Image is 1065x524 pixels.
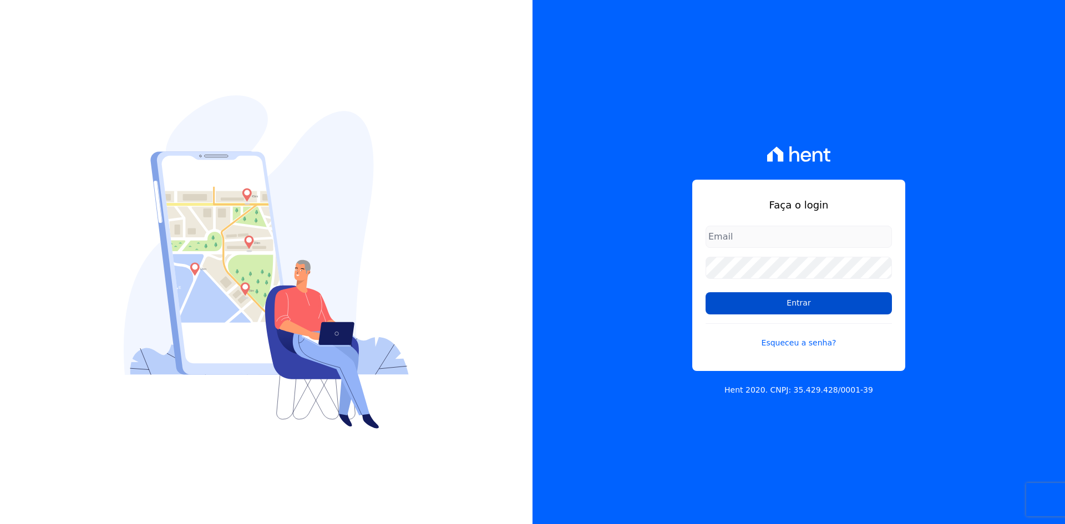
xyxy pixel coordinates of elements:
[706,292,892,314] input: Entrar
[724,384,873,396] p: Hent 2020. CNPJ: 35.429.428/0001-39
[706,197,892,212] h1: Faça o login
[706,323,892,349] a: Esqueceu a senha?
[706,226,892,248] input: Email
[124,95,409,429] img: Login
